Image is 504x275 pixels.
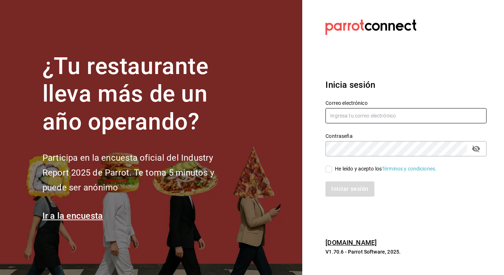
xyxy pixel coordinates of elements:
[325,100,487,106] label: Correo electrónico
[325,239,377,246] a: [DOMAIN_NAME]
[325,78,487,91] h3: Inicia sesión
[325,108,487,123] input: Ingresa tu correo electrónico
[42,53,238,136] h1: ¿Tu restaurante lleva más de un año operando?
[382,166,437,172] a: Términos y condiciones.
[325,134,487,139] label: Contraseña
[42,211,103,221] a: Ir a la encuesta
[325,248,487,255] p: V1.70.6 - Parrot Software, 2025.
[335,165,437,173] div: He leído y acepto los
[470,143,482,155] button: passwordField
[42,151,238,195] h2: Participa en la encuesta oficial del Industry Report 2025 de Parrot. Te toma 5 minutos y puede se...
